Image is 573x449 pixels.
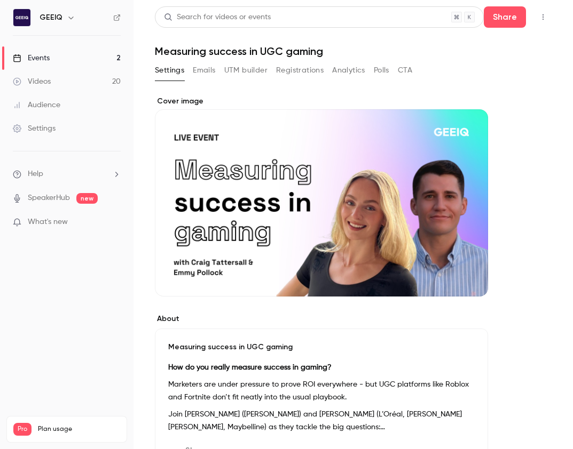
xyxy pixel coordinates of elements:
[168,408,475,434] p: Join [PERSON_NAME] ([PERSON_NAME]) and [PERSON_NAME] (L’Oréal, [PERSON_NAME] [PERSON_NAME], Maybe...
[28,193,70,204] a: SpeakerHub
[40,12,62,23] h6: GEEIQ
[155,96,488,296] section: Cover image
[13,100,60,110] div: Audience
[276,62,324,79] button: Registrations
[13,423,32,436] span: Pro
[155,96,488,107] label: Cover image
[28,169,43,180] span: Help
[398,62,412,79] button: CTA
[193,62,215,79] button: Emails
[13,53,50,63] div: Events
[168,364,332,371] strong: How do you really measure success in gaming?
[155,314,488,324] label: About
[108,218,121,227] iframe: Noticeable Trigger
[374,62,389,79] button: Polls
[13,169,121,180] li: help-dropdown-opener
[155,45,552,58] h1: Measuring success in UGC gaming
[28,217,68,228] span: What's new
[168,342,475,352] p: Measuring success in UGC gaming
[13,123,56,134] div: Settings
[164,12,271,23] div: Search for videos or events
[76,193,98,204] span: new
[155,62,184,79] button: Settings
[38,425,120,434] span: Plan usage
[13,9,30,26] img: GEEIQ
[224,62,268,79] button: UTM builder
[332,62,365,79] button: Analytics
[484,6,526,28] button: Share
[168,378,475,404] p: Marketers are under pressure to prove ROI everywhere - but UGC platforms like Roblox and Fortnite...
[13,76,51,87] div: Videos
